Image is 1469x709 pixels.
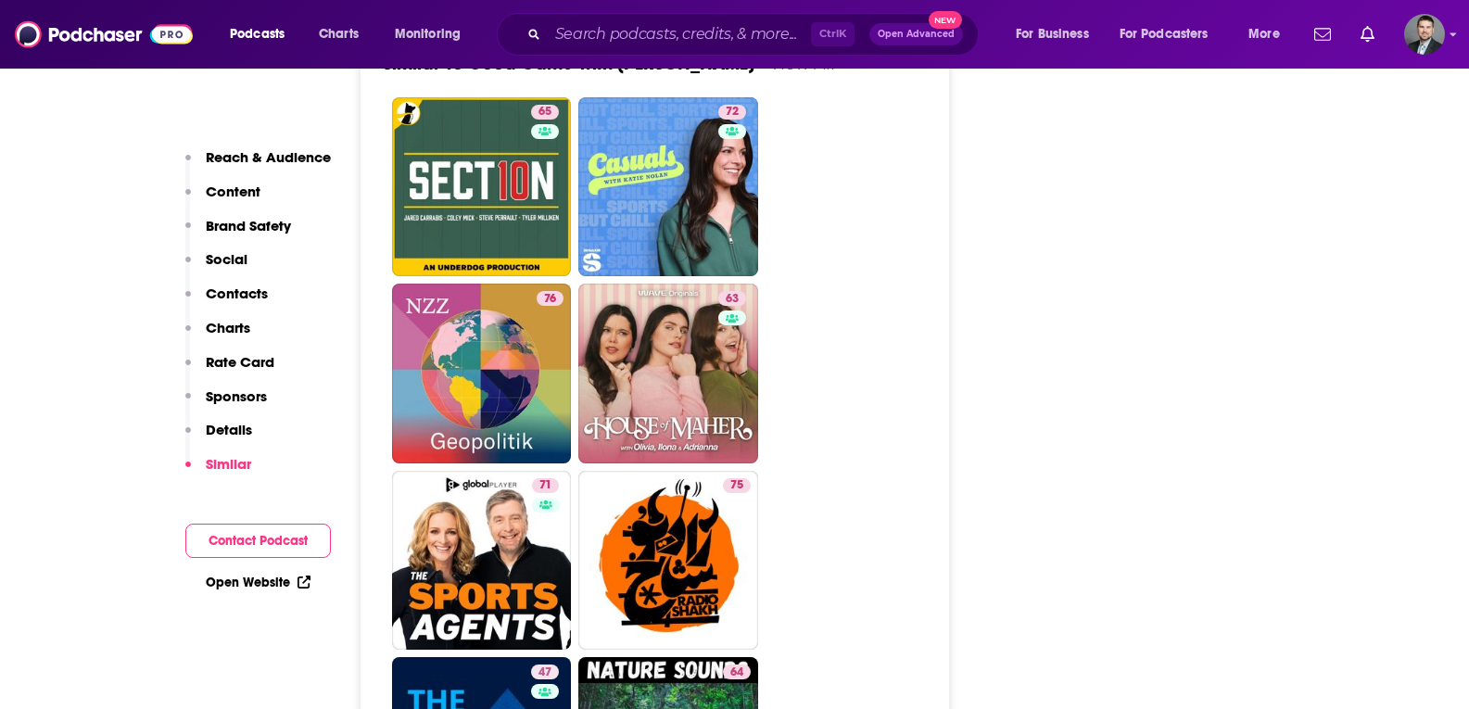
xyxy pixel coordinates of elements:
span: Monitoring [395,21,461,47]
span: 65 [538,103,551,121]
p: Reach & Audience [206,148,331,166]
span: For Podcasters [1120,21,1209,47]
button: Contacts [185,285,268,319]
span: 75 [730,476,743,495]
span: Podcasts [230,21,285,47]
a: 75 [578,471,758,651]
p: Rate Card [206,353,274,371]
a: Show notifications dropdown [1353,19,1382,50]
button: open menu [382,19,485,49]
a: 72 [578,97,758,277]
span: Open Advanced [878,30,955,39]
span: 63 [726,290,739,309]
a: 65 [392,97,572,277]
span: Logged in as sstewart9 [1404,14,1445,55]
span: New [929,11,962,29]
a: 76 [537,291,564,306]
button: open menu [1235,19,1303,49]
span: 72 [726,103,739,121]
a: 64 [723,665,751,679]
span: 64 [730,664,743,682]
a: 65 [531,105,559,120]
button: Charts [185,319,250,353]
span: Ctrl K [811,22,855,46]
img: Podchaser - Follow, Share and Rate Podcasts [15,17,193,52]
a: 63 [718,291,746,306]
button: open menu [217,19,309,49]
button: Brand Safety [185,217,291,251]
button: open menu [1108,19,1235,49]
a: Charts [307,19,370,49]
button: Content [185,183,260,217]
span: Charts [319,21,359,47]
span: 47 [538,664,551,682]
a: 47 [531,665,559,679]
button: Rate Card [185,353,274,387]
p: Sponsors [206,387,267,405]
a: Open Website [206,575,310,590]
input: Search podcasts, credits, & more... [548,19,811,49]
button: Contact Podcast [185,524,331,558]
p: Charts [206,319,250,336]
img: User Profile [1404,14,1445,55]
a: 72 [718,105,746,120]
p: Similar [206,455,251,473]
a: 75 [723,478,751,493]
a: 76 [392,284,572,463]
span: More [1248,21,1280,47]
a: 63 [578,284,758,463]
a: 71 [392,471,572,651]
p: Details [206,421,252,438]
button: open menu [1003,19,1112,49]
a: Show notifications dropdown [1307,19,1338,50]
p: Social [206,250,247,268]
button: Reach & Audience [185,148,331,183]
button: Open AdvancedNew [869,23,963,45]
span: 76 [544,290,556,309]
button: Show profile menu [1404,14,1445,55]
a: 71 [532,478,559,493]
button: Similar [185,455,251,489]
p: Contacts [206,285,268,302]
p: Content [206,183,260,200]
button: Details [185,421,252,455]
p: Brand Safety [206,217,291,234]
button: Sponsors [185,387,267,422]
span: 71 [539,476,551,495]
div: Search podcasts, credits, & more... [514,13,996,56]
button: Social [185,250,247,285]
span: For Business [1016,21,1089,47]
